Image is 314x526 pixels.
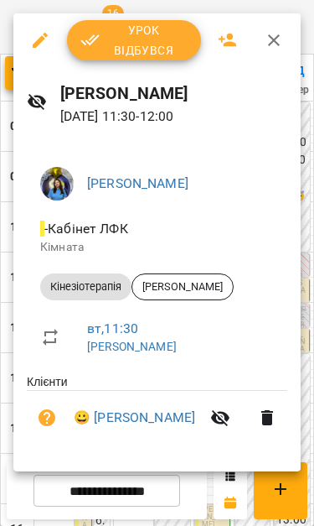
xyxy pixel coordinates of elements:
ul: Клієнти [27,373,287,451]
a: [PERSON_NAME] [87,340,177,353]
img: d1dec607e7f372b62d1bb04098aa4c64.jpeg [40,167,74,201]
p: Кімната [40,239,274,256]
span: - Кабінет ЛФК [40,221,131,237]
a: вт , 11:30 [87,320,138,336]
h6: [PERSON_NAME] [60,81,287,107]
a: 😀 [PERSON_NAME] [74,408,195,428]
span: Урок відбувся [80,20,188,60]
button: Урок відбувся [67,20,201,60]
span: [PERSON_NAME] [132,279,233,294]
p: [DATE] 11:30 - 12:00 [60,107,287,127]
div: [PERSON_NAME] [131,273,234,300]
a: [PERSON_NAME] [87,175,188,191]
button: Візит ще не сплачено. Додати оплату? [27,398,67,438]
span: Кінезіотерапія [40,279,131,294]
